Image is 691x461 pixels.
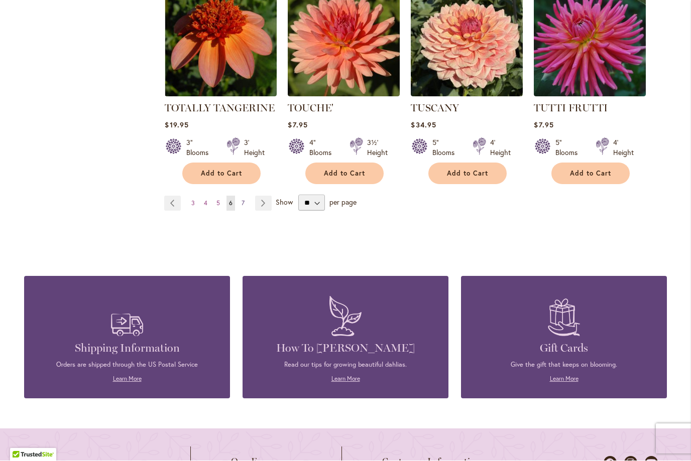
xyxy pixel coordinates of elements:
a: Learn More [113,375,142,383]
h4: Gift Cards [476,342,652,356]
span: 4 [204,200,207,207]
span: Add to Cart [324,170,365,178]
h4: Shipping Information [39,342,215,356]
span: Add to Cart [201,170,242,178]
span: 5 [216,200,220,207]
a: TUSCANY [411,89,523,99]
button: Add to Cart [305,163,384,185]
a: 5 [214,196,222,211]
a: TOUCHE' [288,102,333,114]
a: Learn More [331,375,360,383]
button: Add to Cart [182,163,261,185]
span: $7.95 [534,120,553,130]
div: 5" Blooms [555,138,584,158]
div: 3½' Height [367,138,388,158]
span: 7 [242,200,245,207]
span: $7.95 [288,120,307,130]
div: 4' Height [613,138,634,158]
div: 3" Blooms [186,138,214,158]
span: per page [329,198,357,207]
a: TUSCANY [411,102,459,114]
span: Show [276,198,293,207]
span: Add to Cart [447,170,488,178]
a: Learn More [550,375,579,383]
a: 3 [189,196,197,211]
span: $34.95 [411,120,436,130]
div: 5" Blooms [432,138,460,158]
span: $19.95 [165,120,188,130]
div: 4' Height [490,138,511,158]
p: Give the gift that keeps on blooming. [476,361,652,370]
iframe: Launch Accessibility Center [8,425,36,453]
button: Add to Cart [551,163,630,185]
span: Add to Cart [570,170,611,178]
h4: How To [PERSON_NAME] [258,342,433,356]
a: TOTALLY TANGERINE [165,89,277,99]
a: TOUCHE' [288,89,400,99]
p: Read our tips for growing beautiful dahlias. [258,361,433,370]
span: 3 [191,200,195,207]
div: 3' Height [244,138,265,158]
div: 4" Blooms [309,138,337,158]
span: 6 [229,200,233,207]
p: Orders are shipped through the US Postal Service [39,361,215,370]
a: 4 [201,196,210,211]
a: TUTTI FRUTTI [534,89,646,99]
button: Add to Cart [428,163,507,185]
a: TOTALLY TANGERINE [165,102,275,114]
a: 7 [239,196,247,211]
a: TUTTI FRUTTI [534,102,608,114]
